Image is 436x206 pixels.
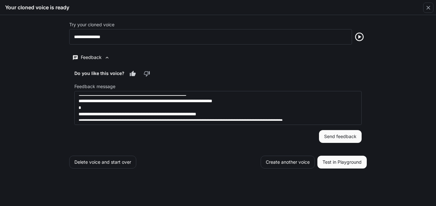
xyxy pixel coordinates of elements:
[74,84,115,89] p: Feedback message
[261,156,315,169] button: Create another voice
[5,4,69,11] h5: Your cloned voice is ready
[319,130,362,143] button: Send feedback
[69,52,113,63] button: Feedback
[69,22,114,27] p: Try your cloned voice
[74,70,124,77] h6: Do you like this voice?
[69,156,136,169] button: Delete voice and start over
[317,156,367,169] button: Test in Playground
